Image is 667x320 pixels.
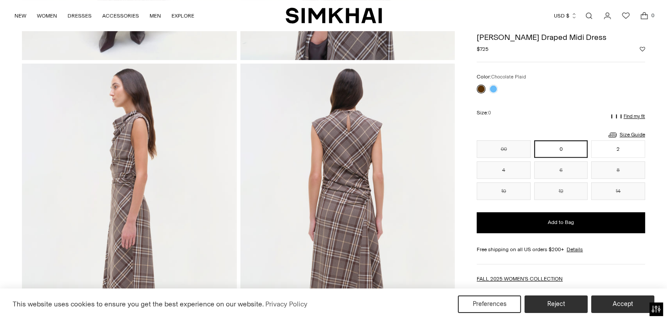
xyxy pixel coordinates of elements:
span: $725 [477,45,489,53]
button: USD $ [554,6,577,25]
h1: [PERSON_NAME] Draped Midi Dress [477,33,645,41]
button: 00 [477,140,531,157]
button: Add to Wishlist [640,46,645,52]
a: DRESSES [68,6,92,25]
button: 10 [477,182,531,199]
button: Add to Bag [477,212,645,233]
span: 0 [649,11,656,19]
button: 14 [591,182,645,199]
span: This website uses cookies to ensure you get the best experience on our website. [13,300,264,308]
a: SIMKHAI [285,7,382,24]
a: WOMEN [37,6,57,25]
a: Size Guide [607,129,645,140]
label: Size: [477,109,491,117]
button: Accept [591,295,654,313]
button: 6 [534,161,588,178]
button: 2 [591,140,645,157]
a: FALL 2025 WOMEN'S COLLECTION [477,275,563,281]
a: Open cart modal [635,7,653,25]
a: Open search modal [580,7,598,25]
a: Go to the account page [599,7,616,25]
span: Chocolate Plaid [491,74,526,80]
span: 0 [488,110,491,116]
a: Privacy Policy (opens in a new tab) [264,298,309,311]
button: 4 [477,161,531,178]
a: Wishlist [617,7,635,25]
a: Details [567,245,583,253]
button: 12 [534,182,588,199]
button: Preferences [458,295,521,313]
button: 0 [534,140,588,157]
iframe: Sign Up via Text for Offers [7,287,88,313]
button: Reject [524,295,588,313]
a: EXPLORE [171,6,194,25]
div: Free shipping on all US orders $200+ [477,245,645,253]
button: 8 [591,161,645,178]
a: MEN [150,6,161,25]
a: NEW [14,6,26,25]
label: Color: [477,73,526,81]
span: Add to Bag [548,219,574,226]
a: ACCESSORIES [102,6,139,25]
